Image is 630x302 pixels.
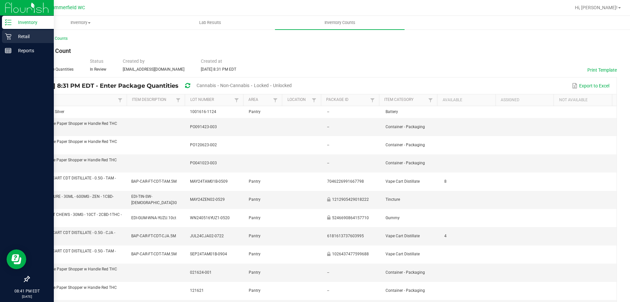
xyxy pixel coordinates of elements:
p: Retail [11,33,51,40]
span: WNA - SOFT CHEWS - 30MG - 10CT - 2CBD-1THC - YUZU [33,212,122,223]
th: Not Available [554,94,612,106]
span: Pantry [249,179,261,184]
span: MAY24ZEN02-0529 [190,197,225,202]
span: Pantry [249,234,261,238]
span: 1026437477599688 [332,252,369,256]
span: FT - VAPE CART CDT DISTILLATE - 0.5G - CJA - HYB [33,230,115,241]
span: BAP-CAR-FT-CDT-CJA.5M [131,234,176,238]
a: Filter [368,96,376,104]
span: 4 [444,234,447,238]
span: Container - Packaging [386,161,425,165]
iframe: Resource center [7,249,26,269]
div: [DATE] 8:31 PM EDT - Enter Package Quantities [34,80,297,92]
a: Filter [116,96,124,104]
span: Vape Cart Distillate [386,179,420,184]
inline-svg: Reports [5,47,11,54]
a: Inventory Counts [275,16,405,30]
a: Lab Results [145,16,275,30]
span: Pantry [249,288,261,293]
span: -- [327,125,329,129]
p: Reports [11,47,51,55]
a: Package IdSortable [326,97,368,103]
span: Container - Packaging [386,288,425,293]
span: EDI-TIN-SW-[DEMOGRAPHIC_DATA]30 [131,194,177,205]
button: Print Template [587,67,617,73]
span: Container - Packaging [386,125,425,129]
span: WN240516YUZ1-0520 [190,216,230,220]
span: Non-Cannabis [220,83,249,88]
span: 5246690864157710 [332,216,369,220]
span: In Review [90,67,106,72]
span: 7046226991667798 [327,179,364,184]
span: Pantry [249,109,261,114]
span: SBag - White Paper Shopper w Handle Red THC Symbol [33,121,117,132]
a: AreaSortable [248,97,271,103]
span: Pantry [249,216,261,220]
span: FT - VAPE CART CDT DISTILLATE - 0.5G - TAM - HYB [33,249,116,260]
span: 6181613737603995 [327,234,364,238]
a: Filter [427,96,434,104]
span: 021624-001 [190,270,212,275]
span: 121621 [190,288,204,293]
th: Assigned [495,94,554,106]
span: SW - TINCTURE - 30ML - 600MG - ZEN - 1CBD-4THC [33,194,114,205]
span: Container - Packaging [386,270,425,275]
button: Export to Excel [570,80,611,91]
a: Filter [271,96,279,104]
span: Cannabis [197,83,216,88]
span: FT - VAPE CART CDT DISTILLATE - 0.5G - TAM - HYB [33,176,116,187]
span: -- [327,161,329,165]
a: Lot NumberSortable [190,97,233,103]
span: SEP24TAM01B-0904 [190,252,227,256]
inline-svg: Retail [5,33,11,40]
span: Gummy [386,216,400,220]
span: Tincture [386,197,400,202]
span: LBag - White Paper Shopper w Handle Red THC Symbol [33,285,117,296]
span: 8 [444,179,447,184]
span: -- [327,143,329,147]
span: Lab Results [190,20,230,26]
span: Inventory Counts [316,20,364,26]
span: PO091423-003 [190,125,217,129]
a: Filter [174,96,182,104]
span: SBag - White Paper Shopper w Handle Red THC Symbol [33,267,117,278]
span: Battery [386,109,398,114]
span: PO120623-002 [190,143,217,147]
a: Filter [310,96,318,104]
span: Vape Cart Distillate [386,234,420,238]
span: [DATE] 8:31 PM EDT [201,67,236,72]
a: LocationSortable [287,97,310,103]
span: Pantry [249,270,261,275]
span: Summerfield WC [49,5,85,11]
span: SBag - White Paper Shopper w Handle Red THC Symbol [33,139,117,150]
a: Filter [233,96,241,104]
a: Item CategorySortable [384,97,427,103]
a: Item DescriptionSortable [132,97,174,103]
span: Unlocked [273,83,292,88]
span: Pantry [249,197,261,202]
span: LBag - White Paper Shopper w Handle Red THC Symbol [33,158,117,169]
span: Created at [201,58,222,64]
inline-svg: Inventory [5,19,11,26]
span: Container - Packaging [386,143,425,147]
a: Inventory [16,16,145,30]
span: Locked [254,83,269,88]
a: ItemSortable [35,97,116,103]
span: Vape Cart Distillate [386,252,420,256]
p: Inventory [11,18,51,26]
span: Status [90,58,103,64]
th: Available [437,94,495,106]
span: [EMAIL_ADDRESS][DOMAIN_NAME] [123,67,184,72]
span: JUL24CJA02-0722 [190,234,224,238]
p: [DATE] [3,294,51,299]
span: BAP-CAR-FT-CDT-TAM.5M [131,179,177,184]
span: -- [327,109,329,114]
span: 1001616-1124 [190,109,216,114]
span: MAY24TAM01B-0509 [190,179,228,184]
span: BAP-CAR-FT-CDT-TAM.5M [131,252,177,256]
span: EDI-GUM-WNA-YUZU.10ct [131,216,176,220]
span: -- [327,288,329,293]
span: 1212905429018222 [332,197,369,202]
span: Inventory [16,20,145,26]
span: PO041023-003 [190,161,217,165]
